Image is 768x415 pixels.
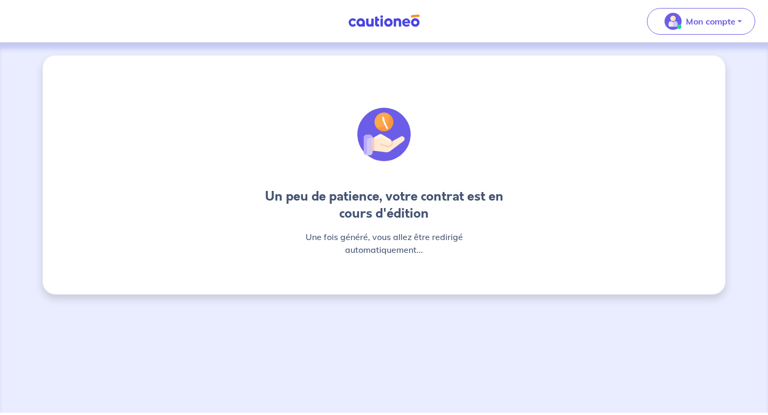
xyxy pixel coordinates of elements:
[665,13,682,30] img: illu_account_valid_menu.svg
[256,230,512,256] p: Une fois généré, vous allez être redirigé automatiquement...
[256,188,512,222] h4: Un peu de patience, votre contrat est en cours d'édition
[357,108,411,161] img: illu_time_hand.svg
[344,14,424,28] img: Cautioneo
[686,15,735,28] p: Mon compte
[647,8,755,35] button: illu_account_valid_menu.svgMon compte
